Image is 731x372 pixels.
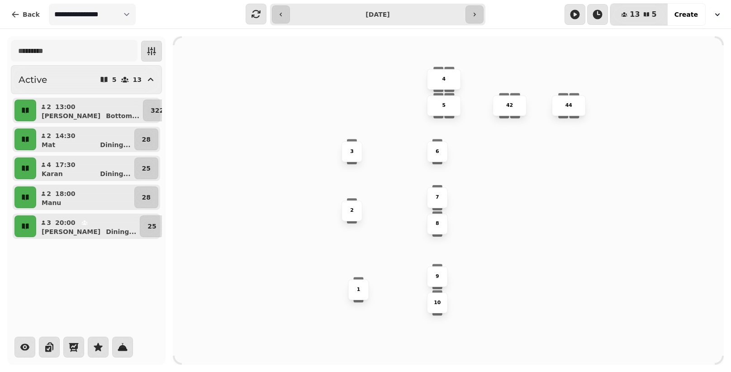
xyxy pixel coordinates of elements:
[46,102,52,111] p: 2
[610,4,667,25] button: 135
[55,189,76,198] p: 18:00
[106,111,139,120] p: Bottom ...
[133,76,142,83] p: 13
[143,100,171,121] button: 322
[112,76,117,83] p: 5
[151,106,164,115] p: 322
[38,129,133,150] button: 214:30MatDining...
[46,160,52,169] p: 4
[436,273,439,280] p: 9
[23,11,40,18] span: Back
[667,4,705,25] button: Create
[38,157,133,179] button: 417:30KaranDining...
[46,131,52,140] p: 2
[350,207,354,215] p: 2
[630,11,640,18] span: 13
[142,193,151,202] p: 28
[42,140,55,149] p: Mat
[4,4,47,25] button: Back
[19,73,47,86] h2: Active
[142,135,151,144] p: 28
[42,227,100,236] p: [PERSON_NAME]
[142,164,151,173] p: 25
[42,111,100,120] p: [PERSON_NAME]
[100,140,130,149] p: Dining ...
[38,186,133,208] button: 218:00Manu
[38,215,138,237] button: 320:00[PERSON_NAME]Dining...
[350,148,354,155] p: 3
[147,222,156,231] p: 25
[565,102,572,109] p: 44
[674,11,698,18] span: Create
[100,169,130,178] p: Dining ...
[134,186,158,208] button: 28
[46,218,52,227] p: 3
[55,102,76,111] p: 13:00
[436,194,439,201] p: 7
[38,100,141,121] button: 213:00[PERSON_NAME]Bottom...
[134,157,158,179] button: 25
[442,76,446,83] p: 4
[42,198,61,207] p: Manu
[55,131,76,140] p: 14:30
[42,169,63,178] p: Karan
[357,286,361,293] p: 1
[46,189,52,198] p: 2
[436,148,439,155] p: 6
[134,129,158,150] button: 28
[442,102,446,109] p: 5
[11,65,162,94] button: Active513
[55,160,76,169] p: 17:30
[436,220,439,228] p: 8
[106,227,136,236] p: Dining ...
[55,218,76,227] p: 20:00
[434,299,441,306] p: 10
[652,11,657,18] span: 5
[506,102,513,109] p: 42
[140,215,164,237] button: 25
